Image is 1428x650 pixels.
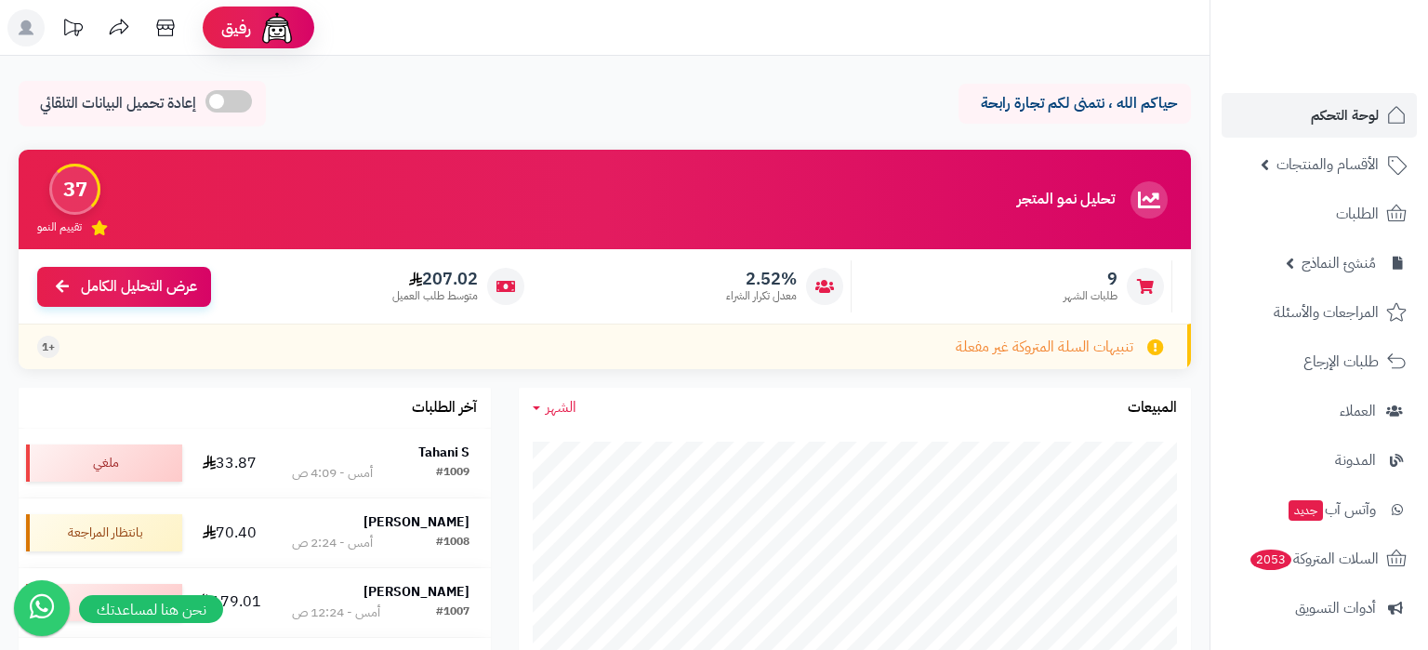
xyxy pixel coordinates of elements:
[1336,201,1379,227] span: الطلبات
[292,604,380,622] div: أمس - 12:24 ص
[956,337,1133,358] span: تنبيهات السلة المتروكة غير مفعلة
[392,288,478,304] span: متوسط طلب العميل
[37,219,82,235] span: تقييم النمو
[1250,550,1291,570] span: 2053
[364,582,469,602] strong: [PERSON_NAME]
[1302,250,1376,276] span: مُنشئ النماذج
[190,498,271,567] td: 70.40
[1222,93,1417,138] a: لوحة التحكم
[546,396,576,418] span: الشهر
[1340,398,1376,424] span: العملاء
[26,584,182,621] div: ملغي
[412,400,477,417] h3: آخر الطلبات
[1249,546,1379,572] span: السلات المتروكة
[436,604,469,622] div: #1007
[42,339,55,355] span: +1
[190,429,271,497] td: 33.87
[726,269,797,289] span: 2.52%
[1287,497,1376,523] span: وآتس آب
[1222,586,1417,630] a: أدوات التسويق
[1222,537,1417,581] a: السلات المتروكة2053
[1222,192,1417,236] a: الطلبات
[1222,438,1417,483] a: المدونة
[1311,102,1379,128] span: لوحة التحكم
[1017,192,1115,208] h3: تحليل نمو المتجر
[436,464,469,483] div: #1009
[1335,447,1376,473] span: المدونة
[1222,487,1417,532] a: وآتس آبجديد
[533,397,576,418] a: الشهر
[190,568,271,637] td: 179.01
[292,534,373,552] div: أمس - 2:24 ص
[1274,299,1379,325] span: المراجعات والأسئلة
[49,9,96,51] a: تحديثات المنصة
[436,534,469,552] div: #1008
[418,443,469,462] strong: Tahani S
[1276,152,1379,178] span: الأقسام والمنتجات
[81,276,197,298] span: عرض التحليل الكامل
[221,17,251,39] span: رفيق
[1128,400,1177,417] h3: المبيعات
[1222,290,1417,335] a: المراجعات والأسئلة
[1295,595,1376,621] span: أدوات التسويق
[37,267,211,307] a: عرض التحليل الكامل
[1222,339,1417,384] a: طلبات الإرجاع
[1222,389,1417,433] a: العملاء
[1064,269,1117,289] span: 9
[40,93,196,114] span: إعادة تحميل البيانات التلقائي
[258,9,296,46] img: ai-face.png
[26,514,182,551] div: بانتظار المراجعة
[26,444,182,482] div: ملغي
[726,288,797,304] span: معدل تكرار الشراء
[364,512,469,532] strong: [PERSON_NAME]
[1064,288,1117,304] span: طلبات الشهر
[972,93,1177,114] p: حياكم الله ، نتمنى لكم تجارة رابحة
[292,464,373,483] div: أمس - 4:09 ص
[1303,349,1379,375] span: طلبات الإرجاع
[1289,500,1323,521] span: جديد
[392,269,478,289] span: 207.02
